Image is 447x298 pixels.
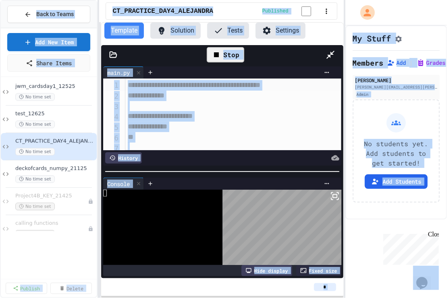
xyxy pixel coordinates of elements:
p: No students yet. Add students to get started! [360,139,432,168]
a: Delete [50,283,92,294]
span: No time set [15,203,55,210]
div: [PERSON_NAME] [355,77,437,84]
span: Published [262,8,289,14]
div: Stop [207,47,244,62]
h1: My Stuff [353,33,391,44]
button: Tests [207,23,249,39]
div: Hide display [241,265,292,276]
iframe: chat widget [413,266,439,290]
span: test_12625 [15,110,95,117]
div: Unpublished [88,199,94,204]
button: Back to Teams [7,6,90,23]
div: main.py [103,66,144,79]
div: 6 [103,133,120,143]
span: CT_PRACTICE_DAY4_ALEJANDRA [112,6,213,16]
iframe: chat widget [380,231,439,265]
span: Project4B_KEY_21425 [15,192,88,199]
span: No time set [15,148,55,155]
div: 2 [103,91,120,101]
span: deckofcards_numpy_21125 [15,165,95,172]
a: Publish [6,283,47,294]
a: Share Items [7,54,90,72]
div: Unpublished [88,226,94,232]
div: [PERSON_NAME][EMAIL_ADDRESS][PERSON_NAME][PERSON_NAME][DOMAIN_NAME] [355,84,437,90]
span: No time set [15,93,55,101]
div: Console [103,180,134,188]
span: Back to Teams [36,10,74,19]
span: calling functions [15,220,88,227]
div: Console [103,178,144,190]
div: 7 [103,143,120,153]
button: Solution [150,23,201,39]
div: History [105,152,142,163]
span: jwm_cardsday1_12525 [15,83,95,90]
button: Add [387,59,406,67]
div: Content is published and visible to students [262,6,321,16]
div: 3 [103,101,120,112]
div: 1 [103,80,120,91]
h2: Members [353,57,384,68]
div: My Account [352,3,377,22]
button: Settings [256,23,306,39]
div: 5 [103,122,120,133]
a: Add New Item [7,33,90,51]
span: No time set [15,230,55,238]
span: No time set [15,120,55,128]
button: Grades [417,59,446,67]
button: Assignment Settings [395,33,403,43]
div: main.py [103,68,134,77]
div: Admin [355,91,370,98]
span: No time set [15,175,55,183]
span: CT_PRACTICE_DAY4_ALEJANDRA [15,138,95,145]
span: | [410,58,414,68]
input: publish toggle [292,6,321,16]
button: Template [104,23,144,39]
div: 4 [103,112,120,122]
button: Add Students [365,174,428,189]
div: Fixed size [296,265,341,276]
div: Chat with us now!Close [3,3,56,51]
